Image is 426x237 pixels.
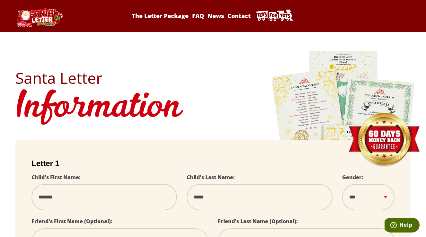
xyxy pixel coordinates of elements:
[348,112,420,167] img: Money Back Guarantee
[130,12,190,20] a: The Letter Package
[31,218,112,225] label: Friend's First Name (Optional):
[15,86,411,130] h1: Information
[15,70,411,86] h2: Santa Letter
[15,8,64,27] img: Santa Letter Logo
[385,218,420,234] iframe: Opens a widget where you can find more information
[342,174,363,181] label: Gender:
[31,159,395,168] h2: Letter 1
[31,174,81,181] label: Child's First Name:
[187,174,235,181] label: Child's Last Name:
[206,12,225,20] a: News
[271,50,415,230] img: letters.png
[226,12,252,20] a: Contact
[191,12,205,20] a: FAQ
[218,218,298,225] label: Friend's Last Name (Optional):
